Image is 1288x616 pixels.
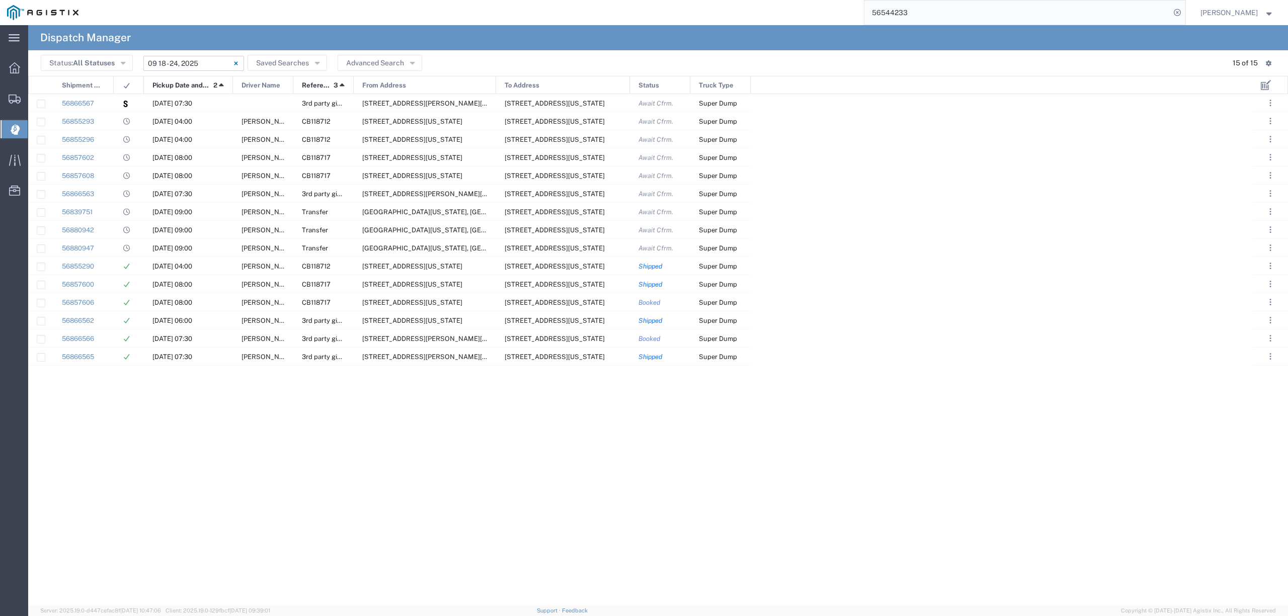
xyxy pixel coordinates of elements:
span: 800 Price Canyon Rd, Pismo Beach, California, United States [505,118,605,125]
span: 308 W Alluvial Ave, Clovis, California, 93611, United States [505,244,605,252]
span: Jasdeep Singh [242,154,296,161]
span: 5300 Excelsior Rd, Sacramento, California, United States [505,335,605,342]
button: ... [1263,331,1277,345]
button: Saved Searches [248,55,327,71]
button: ... [1263,132,1277,146]
span: Super Dump [699,335,737,342]
span: CB118712 [302,118,331,125]
button: [PERSON_NAME] [1200,7,1274,19]
a: 56880942 [62,226,94,234]
span: 945 Cottonwood Rd,, Oroville, California, United States [362,281,462,288]
span: 09/18/2025, 04:00 [152,136,192,143]
span: 09/18/2025, 08:00 [152,281,192,288]
span: Await Cfrm. [638,208,673,216]
a: 56855293 [62,118,94,125]
span: 2401 Coffee Rd, Bakersfield, California, 93308, United States [362,118,462,125]
span: CB118717 [302,299,331,306]
span: Super Dump [699,154,737,161]
span: Clinton Ave & Locan Ave, Fresno, California, 93619, United States [362,244,538,252]
span: Shipped [638,353,663,361]
span: 5555 Florin-Perkins Rd, Sacramento, California, 95826, United States [362,335,517,342]
span: 09/18/2025, 08:00 [152,172,192,180]
span: Taranbir Chhina [242,208,296,216]
span: 2401 Coffee Rd, Bakersfield, California, 93308, United States [362,136,462,143]
span: . . . [1269,115,1271,127]
span: . . . [1269,188,1271,200]
span: Jose Fuentes [242,353,296,361]
span: 09/19/2025, 07:30 [152,190,192,198]
span: 09/19/2025, 07:30 [152,100,192,107]
span: Super Dump [699,190,737,198]
span: 134 E. St, Roseville, California, 95678, United States [505,317,605,324]
span: Await Cfrm. [638,136,673,143]
img: logo [7,5,78,20]
button: ... [1263,96,1277,110]
span: . . . [1269,224,1271,236]
a: 56839751 [62,208,93,216]
span: 09/18/2025, 08:00 [152,299,192,306]
span: Ramandeep Singh [242,172,296,180]
span: Await Cfrm. [638,154,673,161]
span: 3rd party giveaway [302,353,360,361]
span: Shipped [638,262,663,270]
span: Await Cfrm. [638,244,673,252]
span: Super Dump [699,136,737,143]
span: 800 Price Canyon Rd, Pismo Beach, California, United States [505,262,605,270]
span: . . . [1269,151,1271,163]
a: 56866567 [62,100,94,107]
span: 5300 Excelsior Rd, Sacramento, California, United States [505,190,605,198]
span: 09/19/2025, 09:00 [152,208,192,216]
span: 945 Cottonwood Rd,, Oroville, California, United States [362,299,462,306]
a: Support [537,607,562,613]
span: Shipped [638,281,663,288]
span: 2401 Coffee Rd, Bakersfield, California, 93308, United States [362,262,462,270]
span: CB118712 [302,136,331,143]
span: Dharminder Aujla [242,299,296,306]
span: Booked [638,335,661,342]
span: All Statuses [73,59,115,67]
button: ... [1263,187,1277,201]
span: 3rd party giveaway [302,100,360,107]
span: 945 Cottonwood Rd,, Oroville, California, United States [362,154,462,161]
span: Server: 2025.19.0-d447cefac8f [40,607,161,613]
button: ... [1263,205,1277,219]
span: Jose Fernandez [242,136,296,143]
span: Pickup Date and Time [152,76,210,95]
span: Await Cfrm. [638,100,673,107]
span: 3970 Oro Dam Blvd East,, Oroville, California, United States [505,172,605,180]
span: Super Dump [699,317,737,324]
span: 3970 Oro Dam Blvd East,, Oroville, California, United States [505,299,605,306]
span: 308 W Alluvial Ave, Clovis, California, 93611, United States [505,226,605,234]
span: Agustin Landeros [242,244,296,252]
span: Super Dump [699,100,737,107]
span: Super Dump [699,118,737,125]
button: ... [1263,313,1277,327]
span: Jorge Soton [242,190,296,198]
span: Super Dump [699,299,737,306]
span: . . . [1269,314,1271,326]
button: ... [1263,114,1277,128]
span: Shipment No. [62,76,103,95]
button: Status:All Statuses [41,55,133,71]
span: Transfer [302,208,328,216]
span: Super Dump [699,353,737,361]
span: CB118712 [302,262,331,270]
span: Await Cfrm. [638,118,673,125]
span: 3rd party giveaway [302,190,360,198]
span: Copyright © [DATE]-[DATE] Agistix Inc., All Rights Reserved [1121,606,1276,615]
span: Shipped [638,317,663,324]
span: Super Dump [699,262,737,270]
span: CB118717 [302,281,331,288]
button: ... [1263,223,1277,237]
span: . . . [1269,260,1271,272]
span: 5300 Excelsior Rd, Sacramento, California, United States [505,100,605,107]
span: Truck Type [699,76,734,95]
span: Taranbir Chhina [242,226,296,234]
span: Gary Cheema [242,335,296,342]
span: Driver Name [242,76,280,95]
button: Advanced Search [338,55,422,71]
button: ... [1263,150,1277,164]
span: Robert Maciel [242,281,296,288]
span: Clinton Ave & Locan Ave, Fresno, California, 93619, United States [362,226,538,234]
span: Transfer [302,244,328,252]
